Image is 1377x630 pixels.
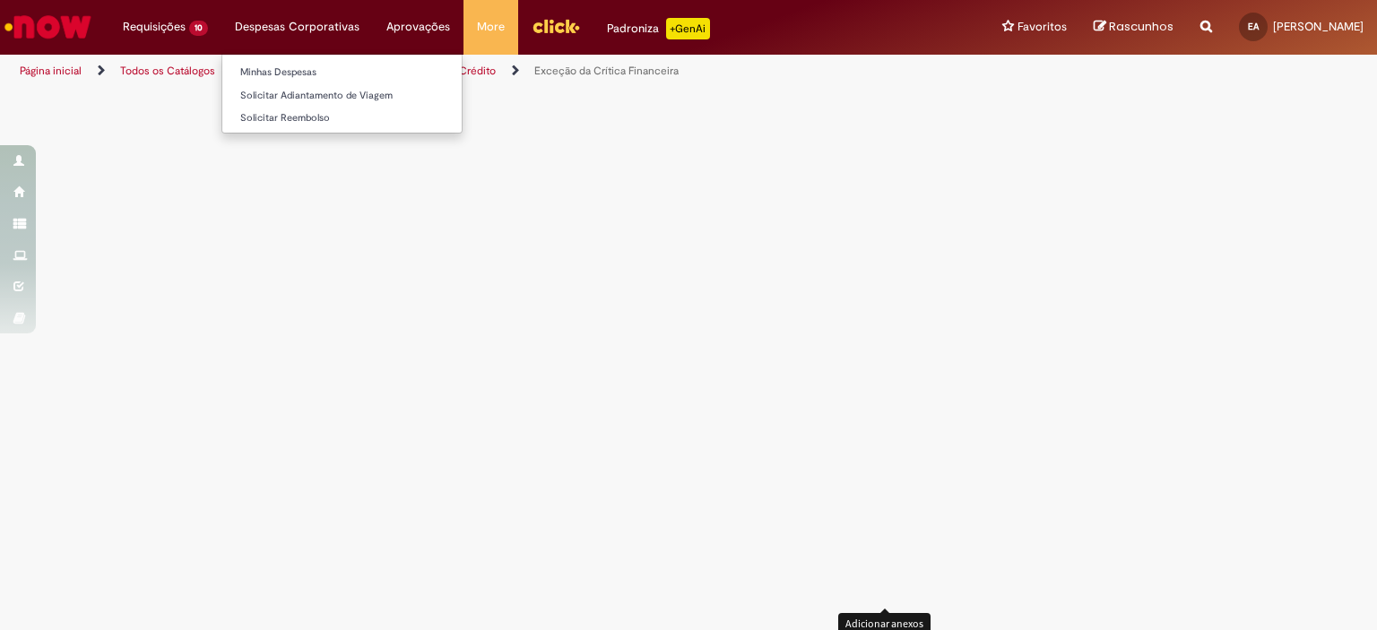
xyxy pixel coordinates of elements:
[386,18,450,36] span: Aprovações
[1094,19,1173,36] a: Rascunhos
[120,64,215,78] a: Todos os Catálogos
[1248,21,1259,32] span: EA
[221,54,463,134] ul: Despesas Corporativas
[1273,19,1364,34] span: [PERSON_NAME]
[1018,18,1067,36] span: Favoritos
[20,64,82,78] a: Página inicial
[222,63,462,82] a: Minhas Despesas
[189,21,208,36] span: 10
[532,13,580,39] img: click_logo_yellow_360x200.png
[13,55,905,88] ul: Trilhas de página
[235,18,359,36] span: Despesas Corporativas
[477,18,505,36] span: More
[222,108,462,128] a: Solicitar Reembolso
[2,9,94,45] img: ServiceNow
[534,64,679,78] a: Exceção da Crítica Financeira
[666,18,710,39] p: +GenAi
[459,64,496,78] a: Crédito
[123,18,186,36] span: Requisições
[1109,18,1173,35] span: Rascunhos
[607,18,710,39] div: Padroniza
[222,86,462,106] a: Solicitar Adiantamento de Viagem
